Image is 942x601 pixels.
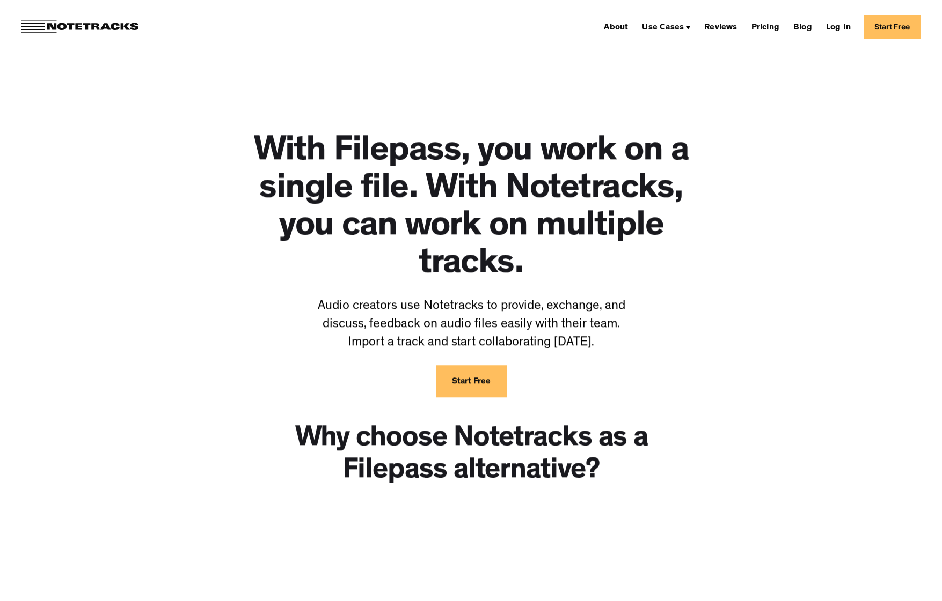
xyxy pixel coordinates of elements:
div: Use Cases [638,18,695,35]
a: Start Free [864,15,921,39]
h1: With Filepass, you work on a single file. With Notetracks, you can work on multiple tracks. [243,134,699,284]
a: Blog [789,18,816,35]
a: About [600,18,632,35]
a: Log In [822,18,855,35]
a: Start Free [436,365,507,397]
div: Use Cases [642,24,684,32]
a: Pricing [747,18,784,35]
p: Audio creators use Notetracks to provide, exchange, and discuss, feedback on audio files easily w... [297,298,646,352]
a: Reviews [700,18,741,35]
h3: Why choose Notetracks as a Filepass alternative? [270,424,673,488]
